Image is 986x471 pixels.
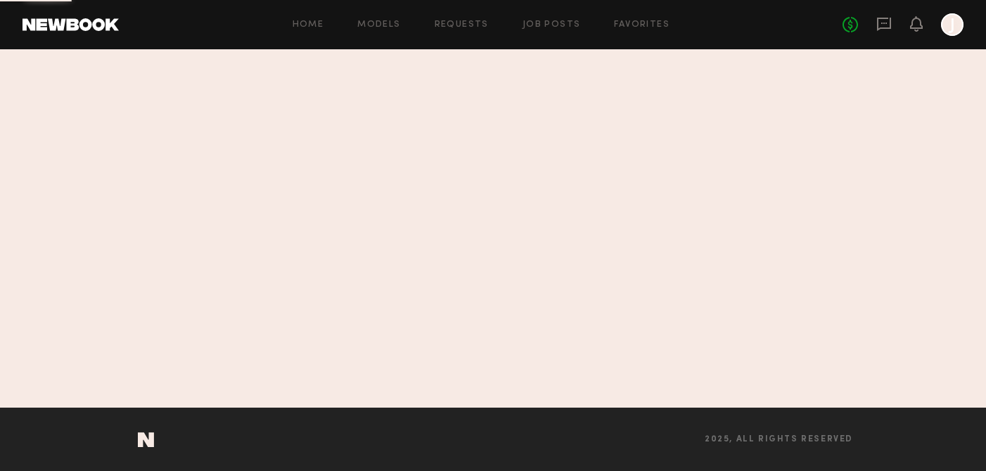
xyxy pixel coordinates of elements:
a: Favorites [614,20,670,30]
span: 2025, all rights reserved [705,435,853,444]
a: Home [293,20,324,30]
a: Models [357,20,400,30]
a: Requests [435,20,489,30]
a: J [941,13,963,36]
a: Job Posts [523,20,581,30]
